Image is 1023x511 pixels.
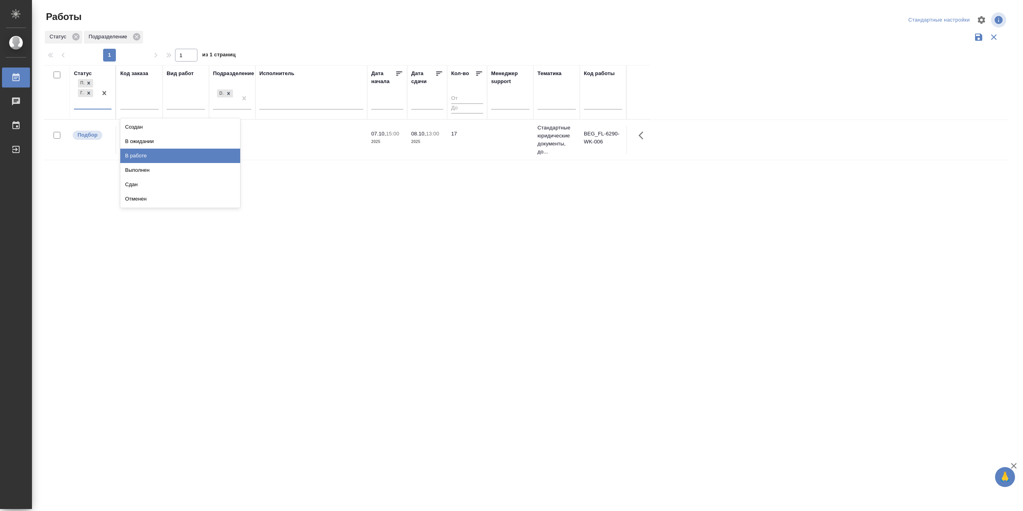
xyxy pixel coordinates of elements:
div: Код работы [584,70,615,78]
button: Здесь прячутся важные кнопки [634,126,653,145]
div: В работе [120,149,240,163]
p: 15:00 [386,131,399,137]
span: Посмотреть информацию [991,12,1008,28]
p: Подбор [78,131,98,139]
button: Сбросить фильтры [986,30,1001,45]
p: 08.10, [411,131,426,137]
div: Подбор [78,79,84,87]
div: Подразделение [84,31,143,44]
span: из 1 страниц [202,50,236,62]
div: Исполнитель [259,70,295,78]
button: 🙏 [995,467,1015,487]
p: Стандартные юридические документы, до... [537,124,576,156]
div: Дата сдачи [411,70,435,85]
p: 13:00 [426,131,439,137]
td: 17 [447,126,487,154]
div: Сдан [120,177,240,192]
div: Кол-во [451,70,469,78]
div: Код заказа [120,70,148,78]
td: BEG_FL-6290-WK-006 [580,126,626,154]
p: 07.10, [371,131,386,137]
div: DTPlight [217,89,224,98]
div: Отменен [120,192,240,206]
input: До [451,103,483,113]
p: Статус [50,33,69,41]
div: Выполнен [120,163,240,177]
div: split button [906,14,972,26]
p: 2025 [371,138,403,146]
span: Работы [44,10,82,23]
input: От [451,93,483,103]
p: 2025 [411,138,443,146]
div: Дата начала [371,70,395,85]
div: Подразделение [213,70,254,78]
span: 🙏 [998,469,1012,485]
span: Настроить таблицу [972,10,991,30]
div: Тематика [537,70,561,78]
p: Подразделение [89,33,130,41]
div: Менеджер support [491,70,529,85]
div: Создан [120,120,240,134]
button: Сохранить фильтры [971,30,986,45]
div: Статус [74,70,92,78]
div: Вид работ [167,70,194,78]
div: В ожидании [120,134,240,149]
div: Статус [45,31,82,44]
div: DTPlight [216,89,234,99]
div: Готов к работе [78,89,84,97]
